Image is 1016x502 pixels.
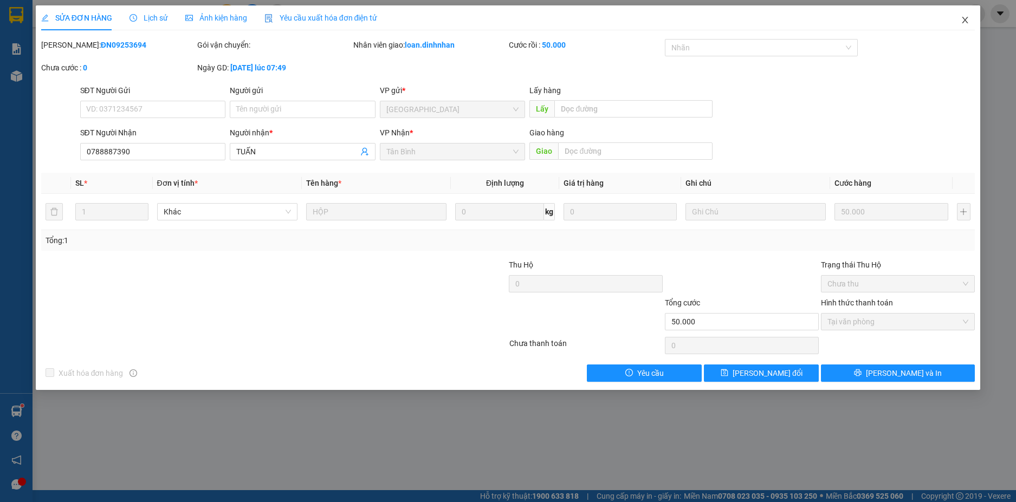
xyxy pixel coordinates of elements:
[834,203,948,220] input: 0
[54,367,128,379] span: Xuất hóa đơn hàng
[197,39,351,51] div: Gói vận chuyển:
[508,337,664,356] div: Chưa thanh toán
[554,100,713,118] input: Dọc đường
[264,14,378,22] span: Yêu cầu xuất hóa đơn điện tử
[529,86,561,95] span: Lấy hàng
[230,63,286,72] b: [DATE] lúc 07:49
[529,128,564,137] span: Giao hàng
[637,367,664,379] span: Yêu cầu
[529,100,554,118] span: Lấy
[41,62,195,74] div: Chưa cước :
[80,127,226,139] div: SĐT Người Nhận
[264,14,273,23] img: icon
[587,364,702,382] button: exclamation-circleYêu cầu
[704,364,819,382] button: save[PERSON_NAME] đổi
[185,14,193,22] span: picture
[529,142,558,160] span: Giao
[101,41,146,49] b: ĐN09253694
[961,16,969,24] span: close
[46,234,392,246] div: Tổng: 1
[957,203,971,220] button: plus
[625,369,633,377] span: exclamation-circle
[509,39,663,51] div: Cước rồi :
[380,128,410,137] span: VP Nhận
[564,179,604,187] span: Giá trị hàng
[386,101,519,118] span: Đà Nẵng
[157,179,198,187] span: Đơn vị tính
[80,84,226,96] div: SĐT Người Gửi
[950,5,980,36] button: Close
[197,62,351,74] div: Ngày GD:
[230,127,376,139] div: Người nhận
[866,367,942,379] span: [PERSON_NAME] và In
[821,298,893,307] label: Hình thức thanh toán
[41,14,49,22] span: edit
[380,84,526,96] div: VP gửi
[41,14,112,22] span: SỬA ĐƠN HÀNG
[41,39,195,51] div: [PERSON_NAME]:
[564,203,677,220] input: 0
[130,369,137,377] span: info-circle
[821,259,975,271] div: Trạng thái Thu Hộ
[834,179,871,187] span: Cước hàng
[306,179,341,187] span: Tên hàng
[46,203,63,220] button: delete
[665,298,700,307] span: Tổng cước
[821,364,975,382] button: printer[PERSON_NAME] và In
[83,63,87,72] b: 0
[386,144,519,160] span: Tân Bình
[486,179,524,187] span: Định lượng
[230,84,376,96] div: Người gửi
[360,147,369,156] span: user-add
[542,41,566,49] b: 50.000
[544,203,555,220] span: kg
[733,367,803,379] span: [PERSON_NAME] đổi
[827,314,968,330] span: Tại văn phòng
[75,179,84,187] span: SL
[185,14,247,22] span: Ảnh kiện hàng
[353,39,507,51] div: Nhân viên giao:
[721,369,728,377] span: save
[681,173,830,194] th: Ghi chú
[685,203,826,220] input: Ghi Chú
[558,142,713,160] input: Dọc đường
[509,260,533,269] span: Thu Hộ
[130,14,168,22] span: Lịch sử
[405,41,455,49] b: loan.dinhnhan
[164,204,291,220] span: Khác
[130,14,137,22] span: clock-circle
[854,369,862,377] span: printer
[306,203,446,220] input: VD: Bàn, Ghế
[827,276,968,292] span: Chưa thu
